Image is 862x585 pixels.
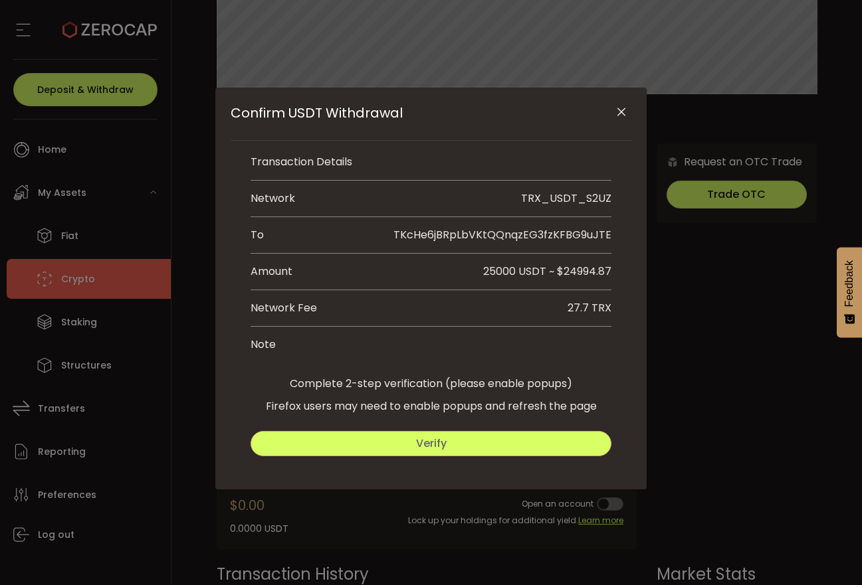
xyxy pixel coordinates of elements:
button: Verify [251,431,611,456]
div: Network Fee [251,300,317,316]
div: To [251,227,267,243]
span: 25000 USDT ~ $24994.87 [483,264,611,279]
div: TRX_USDT_S2UZ [521,191,611,207]
div: Note [251,337,276,353]
li: Transaction Details [251,144,611,181]
span: Feedback [843,260,855,307]
div: Amount [251,264,431,280]
span: Verify [416,436,447,451]
div: Network [251,191,295,207]
button: Feedback - Show survey [837,247,862,337]
span: TKcHe6jBRpLbVKtQQnqzEG3fzKFBG9uJTE [393,227,611,242]
span: Confirm USDT Withdrawal [231,104,403,122]
iframe: Chat Widget [796,521,862,585]
div: Firefox users may need to enable popups and refresh the page [231,392,631,414]
div: Complete 2-step verification (please enable popups) [231,363,631,392]
button: Close [610,101,633,124]
div: 27.7 TRX [568,300,611,316]
div: Confirm USDT Withdrawal [215,88,647,489]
